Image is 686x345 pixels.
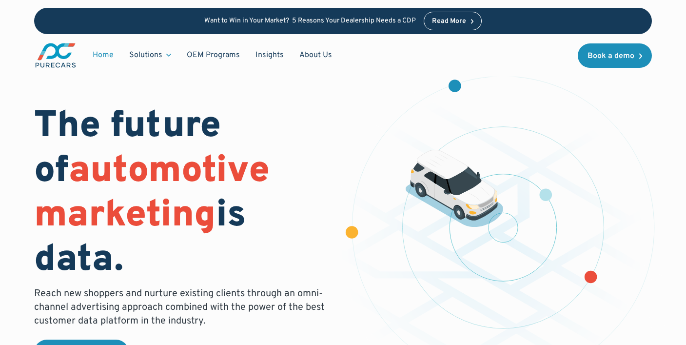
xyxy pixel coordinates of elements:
[248,46,292,64] a: Insights
[85,46,121,64] a: Home
[432,18,466,25] div: Read More
[588,52,634,60] div: Book a demo
[34,287,331,328] p: Reach new shoppers and nurture existing clients through an omni-channel advertising approach comb...
[34,105,331,283] h1: The future of is data.
[578,43,652,68] a: Book a demo
[179,46,248,64] a: OEM Programs
[34,42,77,69] img: purecars logo
[405,150,503,227] img: illustration of a vehicle
[129,50,162,61] div: Solutions
[292,46,340,64] a: About Us
[121,46,179,64] div: Solutions
[34,42,77,69] a: main
[34,148,270,240] span: automotive marketing
[204,17,416,25] p: Want to Win in Your Market? 5 Reasons Your Dealership Needs a CDP
[424,12,482,30] a: Read More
